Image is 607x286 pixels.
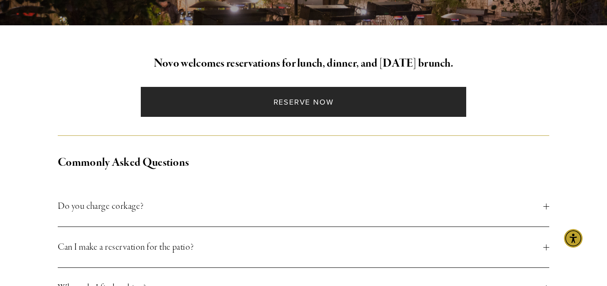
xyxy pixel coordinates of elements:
[58,199,543,214] span: Do you charge corkage?
[58,55,549,73] h2: Novo welcomes reservations for lunch, dinner, and [DATE] brunch.
[564,229,583,248] div: Accessibility Menu
[58,227,549,267] button: Can I make a reservation for the patio?
[58,240,543,255] span: Can I make a reservation for the patio?
[58,186,549,227] button: Do you charge corkage?
[58,154,549,172] h2: Commonly Asked Questions
[141,87,466,117] a: Reserve Now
